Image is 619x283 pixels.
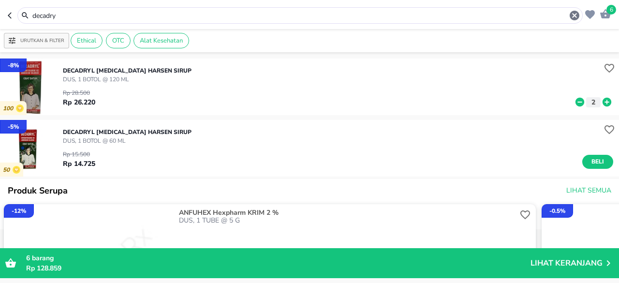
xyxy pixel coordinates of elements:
p: DUS, 1 BOTOL @ 120 ML [63,75,192,84]
span: Rp 128.859 [26,264,61,273]
p: Urutkan & Filter [20,37,64,45]
p: - 8 % [8,61,19,70]
p: Rp 26.220 [63,97,95,107]
span: Lihat Semua [566,185,611,197]
p: - 12 % [12,207,26,215]
div: OTC [106,33,131,48]
button: Urutkan & Filter [4,33,69,48]
button: 2 [586,97,601,107]
button: Beli [582,155,613,169]
input: Cari 4000+ produk di sini [31,11,569,21]
p: DUS, 1 TUBE @ 5 G [179,217,517,224]
div: Ethical [71,33,103,48]
p: 50 [3,166,13,174]
p: 100 [3,105,16,112]
span: OTC [106,36,130,45]
p: barang [26,253,531,263]
p: ANFUHEX Hexpharm KRIM 2 % [179,209,516,217]
div: Alat Kesehatan [133,33,189,48]
p: Rp 28.500 [63,89,95,97]
span: 6 [606,5,616,15]
button: Lihat Semua [562,182,613,200]
span: 6 [26,253,30,263]
span: Beli [590,157,606,167]
p: - 0.5 % [549,207,565,215]
span: Alat Kesehatan [134,36,189,45]
button: 6 [597,6,611,21]
p: DECADRYL [MEDICAL_DATA] Harsen SIRUP [63,128,192,136]
p: Rp 15.500 [63,150,95,159]
p: Rp 14.725 [63,159,95,169]
p: 2 [589,97,598,107]
span: Ethical [71,36,102,45]
p: - 5 % [8,122,19,131]
p: DECADRYL [MEDICAL_DATA] Harsen SIRUP [63,66,192,75]
p: DUS, 1 BOTOL @ 60 ML [63,136,192,145]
